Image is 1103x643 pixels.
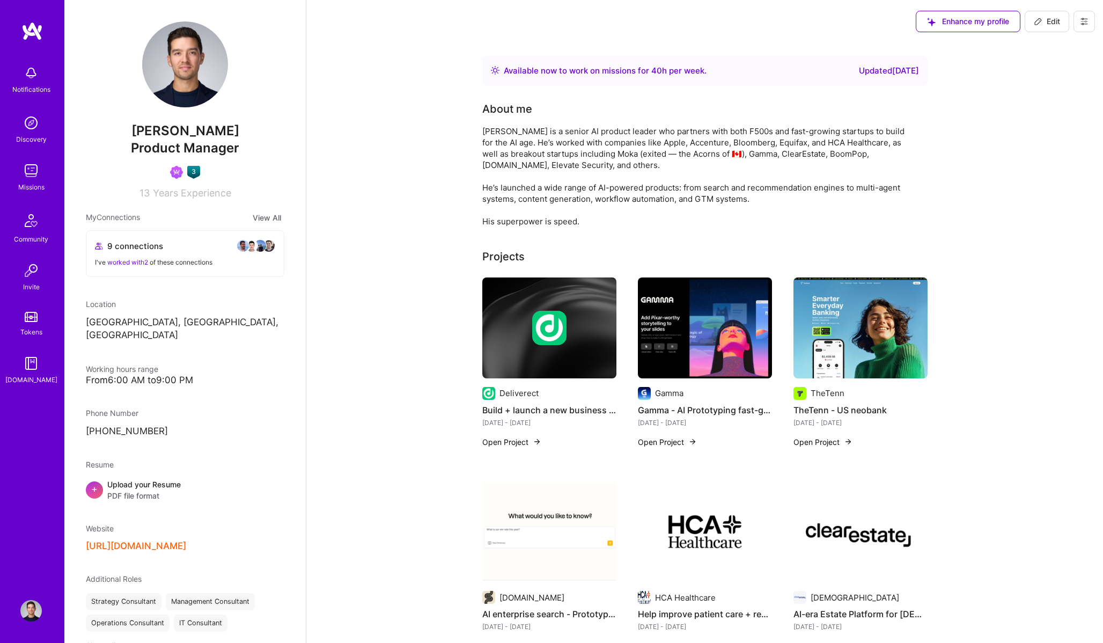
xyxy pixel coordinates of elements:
img: discovery [20,112,42,134]
img: User Avatar [20,600,42,622]
span: + [91,483,98,494]
img: AI enterprise search - Prototype to 10m seed round [482,482,616,583]
div: [DATE] - [DATE] [638,417,772,428]
img: avatar [237,239,249,252]
span: 9 connections [107,240,163,252]
button: Open Project [482,436,541,448]
div: [DATE] - [DATE] [793,417,928,428]
span: Product Manager [131,140,239,156]
img: Help improve patient care + reduce nurse overwhelm [638,482,772,583]
span: Edit [1034,16,1060,27]
h4: TheTenn - US neobank [793,403,928,417]
a: User Avatar [18,600,45,622]
div: Available now to work on missions for h per week . [504,64,707,77]
h4: Gamma - AI Prototyping fast-growing AI B2C startup [638,403,772,417]
div: [DATE] - [DATE] [482,417,616,428]
div: Deliverect [499,388,539,399]
div: [DOMAIN_NAME] [5,374,57,385]
div: From 6:00 AM to 9:00 PM [86,375,284,386]
span: Resume [86,460,114,469]
div: Invite [23,281,40,293]
div: Community [14,233,48,245]
h4: AI-era Estate Platform for [DEMOGRAPHIC_DATA] families [793,607,928,621]
button: 9 connectionsavataravataravataravatarI've worked with2 of these connections [86,230,284,277]
div: Gamma [655,388,683,399]
div: [DATE] - [DATE] [482,621,616,632]
div: Projects [482,249,525,265]
img: tokens [25,312,38,322]
img: User Avatar [142,21,228,107]
div: IT Consultant [174,615,227,632]
div: [DATE] - [DATE] [793,621,928,632]
img: Company logo [638,387,651,400]
span: [PERSON_NAME] [86,123,284,139]
span: Additional Roles [86,574,142,583]
span: Phone Number [86,408,138,418]
button: Enhance my profile [916,11,1020,32]
div: Notifications [12,84,50,95]
img: arrow-right [688,437,697,446]
img: guide book [20,353,42,374]
div: Location [86,298,284,310]
img: TheTenn - US neobank [793,277,928,378]
div: Management Consultant [166,593,255,610]
div: About me [482,101,532,117]
span: PDF file format [107,490,181,501]
div: Strategy Consultant [86,593,161,610]
div: TheTenn [811,388,844,399]
span: My Connections [86,211,140,224]
button: Open Project [793,436,852,448]
div: Operations Consultant [86,615,170,632]
p: [GEOGRAPHIC_DATA], [GEOGRAPHIC_DATA], [GEOGRAPHIC_DATA] [86,316,284,342]
div: HCA Healthcare [655,592,716,603]
img: Community [18,208,44,233]
div: Updated [DATE] [859,64,919,77]
img: avatar [245,239,258,252]
img: bell [20,62,42,84]
span: Website [86,524,114,533]
img: Company logo [638,591,651,604]
img: arrow-right [844,437,852,446]
div: Tokens [20,326,42,338]
img: Company logo [793,591,806,604]
img: Availability [491,66,499,75]
h4: Help improve patient care + reduce nurse overwhelm [638,607,772,621]
span: Years Experience [153,187,231,199]
span: Enhance my profile [927,16,1009,27]
div: [DATE] - [DATE] [638,621,772,632]
img: Gamma - AI Prototyping fast-growing AI B2C startup [638,277,772,378]
div: Missions [18,181,45,193]
button: [URL][DOMAIN_NAME] [86,540,186,552]
img: cover [482,277,616,378]
button: Open Project [638,436,697,448]
img: Company logo [793,387,806,400]
span: worked with 2 [107,258,148,266]
img: Company logo [532,311,567,345]
p: [PHONE_NUMBER] [86,425,284,438]
img: Invite [20,260,42,281]
img: logo [21,21,43,41]
h4: Build + launch a new business line [482,403,616,417]
img: Company logo [482,591,495,604]
div: Upload your Resume [107,479,181,501]
div: I've of these connections [95,257,275,268]
span: 40 [651,65,662,76]
img: Company logo [482,387,495,400]
span: 13 [139,187,150,199]
div: Discovery [16,134,47,145]
img: avatar [262,239,275,252]
i: icon Collaborator [95,242,103,250]
img: teamwork [20,160,42,181]
i: icon SuggestedTeams [927,18,936,26]
span: Working hours range [86,364,158,374]
div: [DEMOGRAPHIC_DATA] [811,592,899,603]
img: avatar [254,239,267,252]
button: View All [249,211,284,224]
div: +Upload your ResumePDF file format [86,479,284,501]
img: arrow-right [533,437,541,446]
button: Edit [1025,11,1069,32]
h4: AI enterprise search - Prototype to 10m seed round [482,607,616,621]
div: [PERSON_NAME] is a senior AI product leader who partners with both F500s and fast-growing startup... [482,126,911,227]
img: AI-era Estate Platform for North American families [793,482,928,583]
div: [DOMAIN_NAME] [499,592,564,603]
